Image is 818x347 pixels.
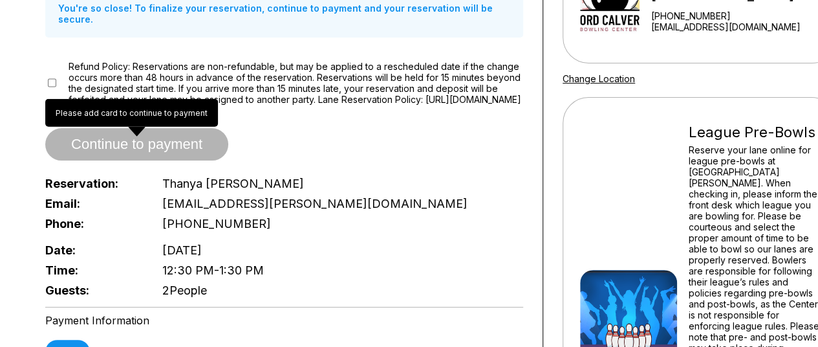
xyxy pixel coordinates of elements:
[45,177,141,190] span: Reservation:
[162,263,264,277] span: 12:30 PM - 1:30 PM
[563,73,635,84] a: Change Location
[162,243,202,257] span: [DATE]
[45,197,141,210] span: Email:
[162,197,468,210] span: [EMAIL_ADDRESS][PERSON_NAME][DOMAIN_NAME]
[162,217,271,230] span: [PHONE_NUMBER]
[45,217,141,230] span: Phone:
[162,284,207,297] span: 2 People
[45,99,218,127] div: Please add card to continue to payment
[69,61,523,105] label: Refund Policy: Reservations are non-refundable, but may be applied to a rescheduled date if the c...
[162,177,304,190] span: Thanya [PERSON_NAME]
[45,243,141,257] span: Date:
[45,314,523,327] div: Payment Information
[45,284,141,297] span: Guests:
[45,263,141,277] span: Time:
